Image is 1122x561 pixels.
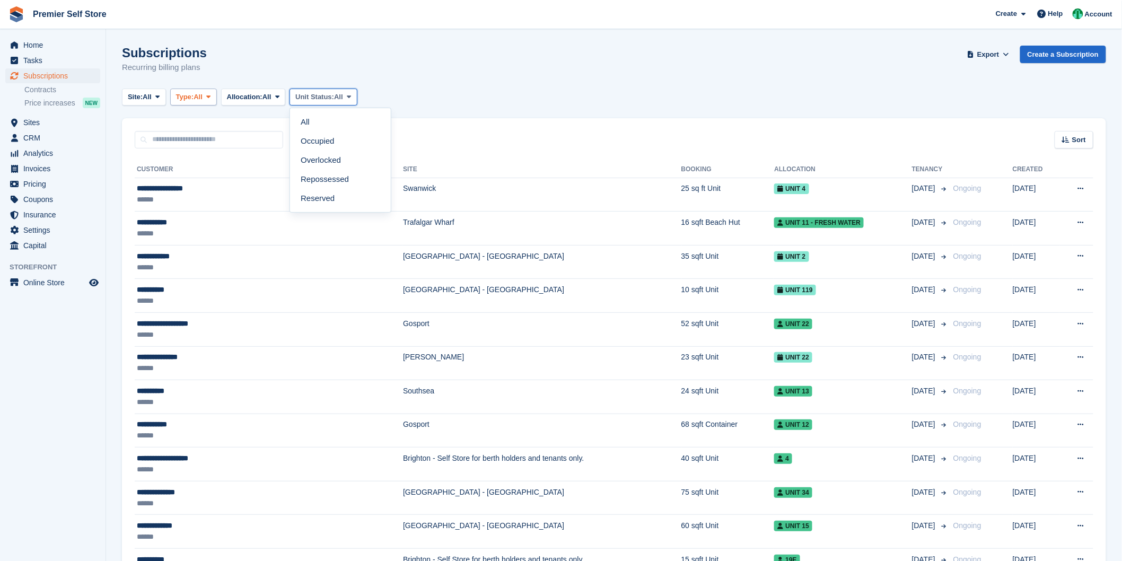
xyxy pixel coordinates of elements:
[912,385,937,397] span: [DATE]
[290,89,357,106] button: Unit Status: All
[953,353,981,361] span: Ongoing
[912,419,937,430] span: [DATE]
[294,170,387,189] a: Repossessed
[774,453,792,464] span: 4
[953,420,981,428] span: Ongoing
[1013,515,1059,549] td: [DATE]
[1013,312,1059,346] td: [DATE]
[8,6,24,22] img: stora-icon-8386f47178a22dfd0bd8f6a31ec36ba5ce8667c1dd55bd0f319d3a0aa187defe.svg
[403,481,681,515] td: [GEOGRAPHIC_DATA] - [GEOGRAPHIC_DATA]
[5,161,100,176] a: menu
[1013,380,1059,414] td: [DATE]
[1013,279,1059,313] td: [DATE]
[953,285,981,294] span: Ongoing
[23,177,87,191] span: Pricing
[774,386,812,397] span: Unit 13
[681,178,775,212] td: 25 sq ft Unit
[5,146,100,161] a: menu
[1048,8,1063,19] span: Help
[403,312,681,346] td: Gosport
[774,285,816,295] span: Unit 119
[403,414,681,448] td: Gosport
[1013,245,1059,279] td: [DATE]
[403,448,681,481] td: Brighton - Self Store for berth holders and tenants only.
[24,85,100,95] a: Contracts
[23,53,87,68] span: Tasks
[403,212,681,246] td: Trafalgar Wharf
[227,92,262,102] span: Allocation:
[953,521,981,530] span: Ongoing
[5,207,100,222] a: menu
[681,380,775,414] td: 24 sqft Unit
[194,92,203,102] span: All
[681,448,775,481] td: 40 sqft Unit
[681,414,775,448] td: 68 sqft Container
[23,223,87,238] span: Settings
[403,380,681,414] td: Southsea
[5,130,100,145] a: menu
[681,279,775,313] td: 10 sqft Unit
[170,89,217,106] button: Type: All
[5,275,100,290] a: menu
[1085,9,1112,20] span: Account
[403,346,681,380] td: [PERSON_NAME]
[774,161,911,178] th: Allocation
[334,92,343,102] span: All
[912,453,937,464] span: [DATE]
[1073,8,1083,19] img: Peter Pring
[681,312,775,346] td: 52 sqft Unit
[774,319,812,329] span: Unit 22
[953,488,981,496] span: Ongoing
[681,346,775,380] td: 23 sqft Unit
[23,146,87,161] span: Analytics
[122,62,207,74] p: Recurring billing plans
[5,177,100,191] a: menu
[294,132,387,151] a: Occupied
[681,161,775,178] th: Booking
[24,98,75,108] span: Price increases
[953,184,981,192] span: Ongoing
[912,352,937,363] span: [DATE]
[5,68,100,83] a: menu
[294,189,387,208] a: Reserved
[774,217,864,228] span: Unit 11 - Fresh Water
[295,92,334,102] span: Unit Status:
[1072,135,1086,145] span: Sort
[953,454,981,462] span: Ongoing
[912,183,937,194] span: [DATE]
[135,161,403,178] th: Customer
[294,112,387,132] a: All
[774,251,809,262] span: Unit 2
[953,387,981,395] span: Ongoing
[5,53,100,68] a: menu
[681,515,775,549] td: 60 sqft Unit
[23,130,87,145] span: CRM
[1013,481,1059,515] td: [DATE]
[5,192,100,207] a: menu
[774,419,812,430] span: Unit 12
[774,183,809,194] span: Unit 4
[965,46,1012,63] button: Export
[403,161,681,178] th: Site
[23,161,87,176] span: Invoices
[294,151,387,170] a: Overlocked
[122,89,166,106] button: Site: All
[5,38,100,52] a: menu
[953,319,981,328] span: Ongoing
[403,279,681,313] td: [GEOGRAPHIC_DATA] - [GEOGRAPHIC_DATA]
[403,515,681,549] td: [GEOGRAPHIC_DATA] - [GEOGRAPHIC_DATA]
[23,275,87,290] span: Online Store
[176,92,194,102] span: Type:
[1013,212,1059,246] td: [DATE]
[774,487,812,498] span: Unit 34
[1013,161,1059,178] th: Created
[87,276,100,289] a: Preview store
[681,245,775,279] td: 35 sqft Unit
[681,212,775,246] td: 16 sqft Beach Hut
[403,178,681,212] td: Swanwick
[122,46,207,60] h1: Subscriptions
[23,115,87,130] span: Sites
[996,8,1017,19] span: Create
[1013,414,1059,448] td: [DATE]
[912,217,937,228] span: [DATE]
